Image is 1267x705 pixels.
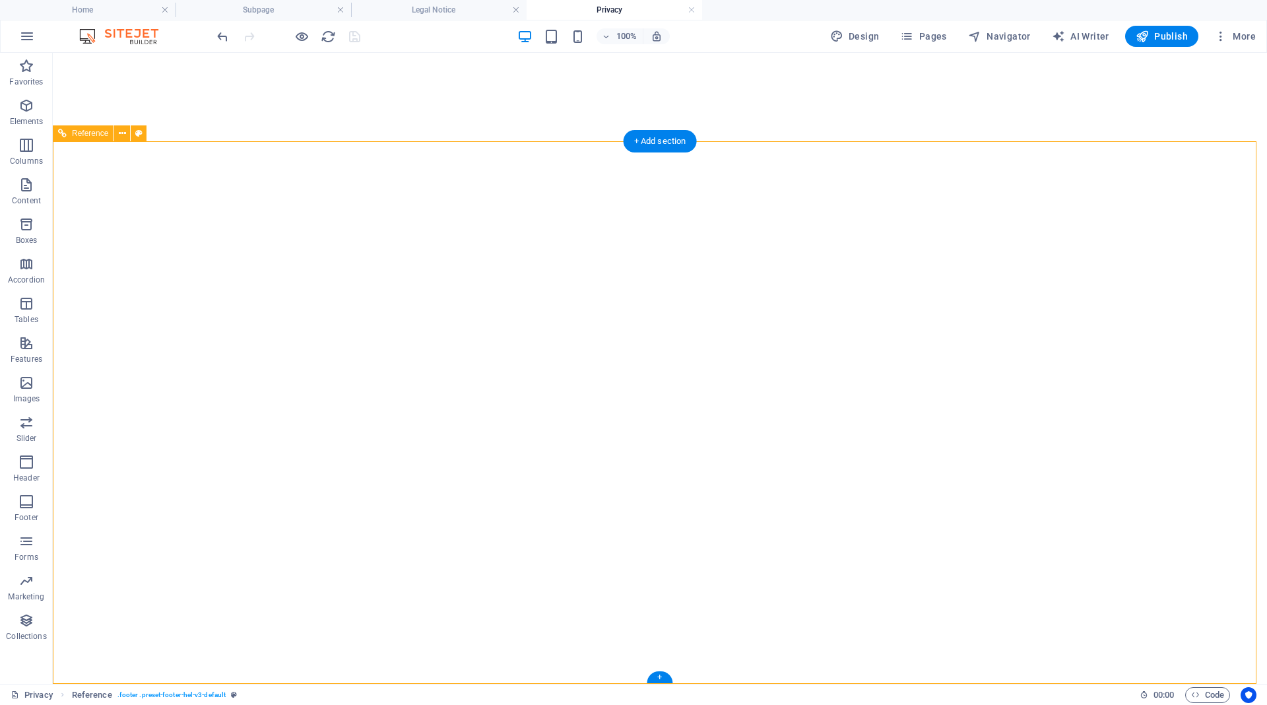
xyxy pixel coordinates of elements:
[321,29,336,44] i: Reload page
[16,433,37,444] p: Slider
[8,591,44,602] p: Marketing
[1185,687,1230,703] button: Code
[647,671,672,683] div: +
[527,3,702,17] h4: Privacy
[16,235,38,246] p: Boxes
[1191,687,1224,703] span: Code
[1125,26,1198,47] button: Publish
[1140,687,1175,703] h6: Session time
[1241,687,1256,703] button: Usercentrics
[72,687,112,703] span: Click to select. Double-click to edit
[10,116,44,127] p: Elements
[895,26,952,47] button: Pages
[15,552,38,562] p: Forms
[15,512,38,523] p: Footer
[231,691,237,698] i: This element is a customizable preset
[825,26,885,47] div: Design (Ctrl+Alt+Y)
[72,687,237,703] nav: breadcrumb
[13,473,40,483] p: Header
[72,129,108,137] span: Reference
[968,30,1031,43] span: Navigator
[9,77,43,87] p: Favorites
[8,275,45,285] p: Accordion
[830,30,880,43] span: Design
[1136,30,1188,43] span: Publish
[214,28,230,44] button: undo
[624,130,697,152] div: + Add section
[1214,30,1256,43] span: More
[6,631,46,642] p: Collections
[1163,690,1165,700] span: :
[597,28,643,44] button: 100%
[11,354,42,364] p: Features
[13,393,40,404] p: Images
[76,28,175,44] img: Editor Logo
[320,28,336,44] button: reload
[616,28,637,44] h6: 100%
[215,29,230,44] i: Undo: Change button (Ctrl+Z)
[351,3,527,17] h4: Legal Notice
[117,687,226,703] span: . footer .preset-footer-hel-v3-default
[900,30,946,43] span: Pages
[825,26,885,47] button: Design
[651,30,663,42] i: On resize automatically adjust zoom level to fit chosen device.
[1052,30,1109,43] span: AI Writer
[12,195,41,206] p: Content
[10,156,43,166] p: Columns
[11,687,53,703] a: Click to cancel selection. Double-click to open Pages
[176,3,351,17] h4: Subpage
[1153,687,1174,703] span: 00 00
[15,314,38,325] p: Tables
[1047,26,1115,47] button: AI Writer
[1209,26,1261,47] button: More
[963,26,1036,47] button: Navigator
